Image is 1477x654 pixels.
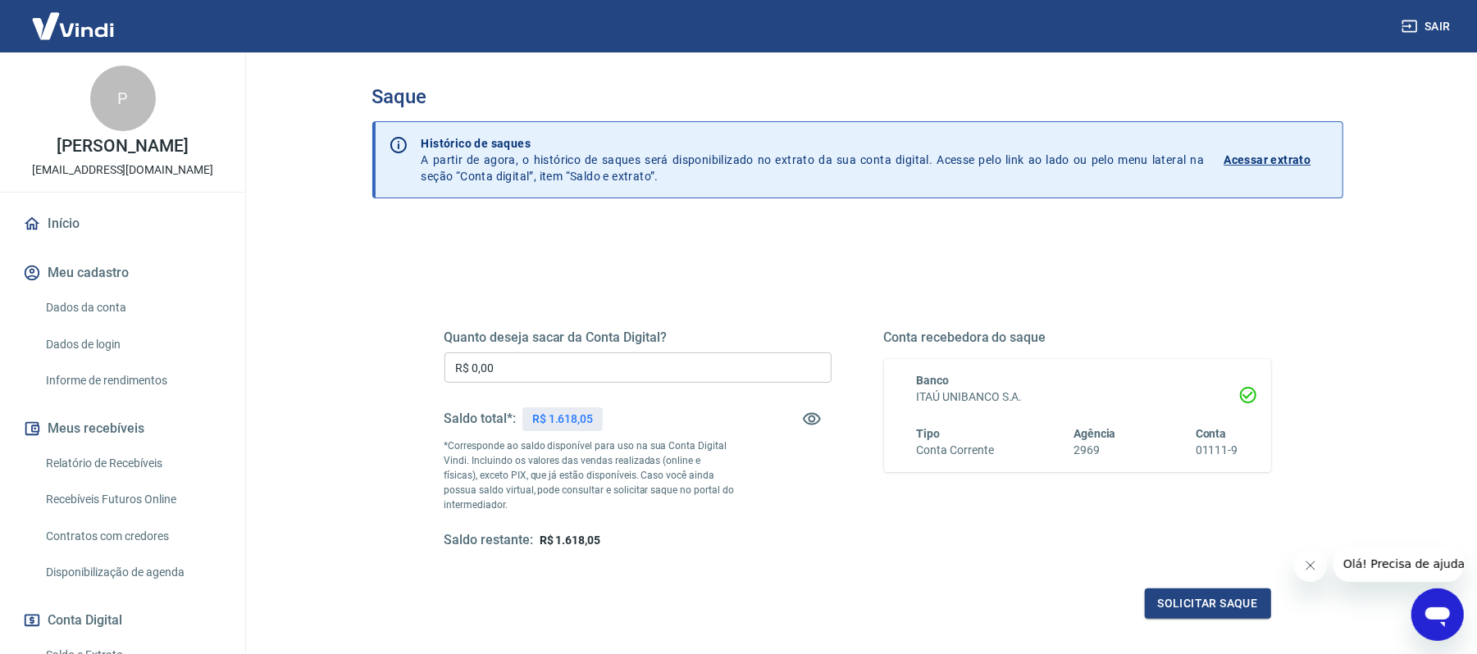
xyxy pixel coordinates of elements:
[1411,588,1464,641] iframe: Botão para abrir a janela de mensagens
[422,135,1205,184] p: A partir de agora, o histórico de saques será disponibilizado no extrato da sua conta digital. Ac...
[540,534,600,547] span: R$ 1.618,05
[39,520,226,553] a: Contratos com credores
[917,427,941,440] span: Tipo
[1196,442,1238,459] h6: 01111-9
[917,388,1238,406] h6: ITAÚ UNIBANCO S.A.
[1224,135,1329,184] a: Acessar extrato
[1333,546,1464,582] iframe: Mensagem da empresa
[532,411,593,428] p: R$ 1.618,05
[1224,152,1311,168] p: Acessar extrato
[39,447,226,480] a: Relatório de Recebíveis
[20,1,126,51] img: Vindi
[20,602,226,638] button: Conta Digital
[444,411,516,427] h5: Saldo total*:
[444,532,533,549] h5: Saldo restante:
[1074,427,1116,440] span: Agência
[1294,549,1327,582] iframe: Fechar mensagem
[444,438,735,512] p: *Corresponde ao saldo disponível para uso na sua Conta Digital Vindi. Incluindo os valores das ve...
[57,138,188,155] p: [PERSON_NAME]
[39,364,226,397] a: Informe de rendimentos
[1398,11,1457,42] button: Sair
[90,66,156,131] div: P
[39,483,226,516] a: Recebíveis Futuros Online
[444,329,832,346] h5: Quanto deseja sacar da Conta Digital?
[20,255,226,291] button: Meu cadastro
[20,411,226,447] button: Meus recebíveis
[422,135,1205,152] p: Histórico de saques
[39,291,226,325] a: Dados da conta
[1074,442,1116,459] h6: 2969
[39,556,226,589] a: Disponibilização de agenda
[39,328,226,361] a: Dados de login
[32,161,213,179] p: [EMAIL_ADDRESS][DOMAIN_NAME]
[372,85,1343,108] h3: Saque
[884,329,1271,346] h5: Conta recebedora do saque
[1145,588,1271,619] button: Solicitar saque
[20,206,226,242] a: Início
[917,374,950,387] span: Banco
[917,442,994,459] h6: Conta Corrente
[10,11,138,25] span: Olá! Precisa de ajuda?
[1196,427,1227,440] span: Conta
